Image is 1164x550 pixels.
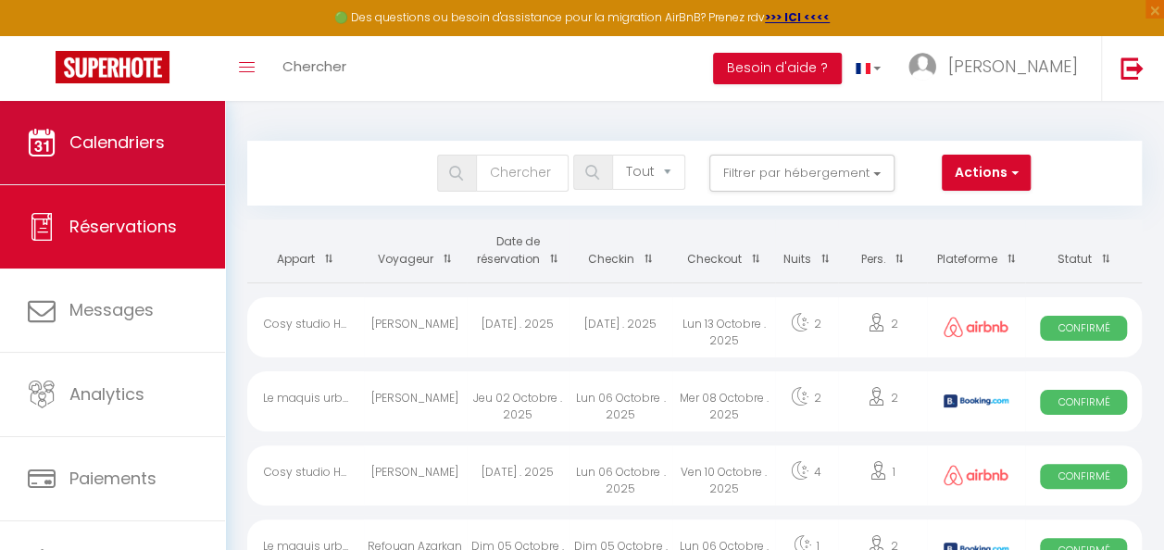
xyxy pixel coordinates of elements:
th: Sort by channel [927,219,1025,282]
img: logout [1120,56,1144,80]
a: >>> ICI <<<< [765,9,830,25]
span: Réservations [69,215,177,238]
span: Paiements [69,467,156,490]
button: Filtrer par hébergement [709,155,895,192]
th: Sort by checkin [569,219,672,282]
span: Analytics [69,382,144,406]
span: [PERSON_NAME] [948,55,1078,78]
a: ... [PERSON_NAME] [895,36,1101,101]
th: Sort by guest [364,219,467,282]
a: Chercher [269,36,360,101]
span: Messages [69,298,154,321]
th: Sort by rentals [247,219,364,282]
button: Besoin d'aide ? [713,53,842,84]
img: ... [908,53,936,81]
th: Sort by people [838,219,928,282]
th: Sort by checkout [672,219,775,282]
img: Super Booking [56,51,169,83]
th: Sort by nights [775,219,838,282]
span: Chercher [282,56,346,76]
button: Actions [942,155,1031,192]
input: Chercher [476,155,569,192]
span: Calendriers [69,131,165,154]
th: Sort by status [1025,219,1142,282]
th: Sort by booking date [467,219,569,282]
